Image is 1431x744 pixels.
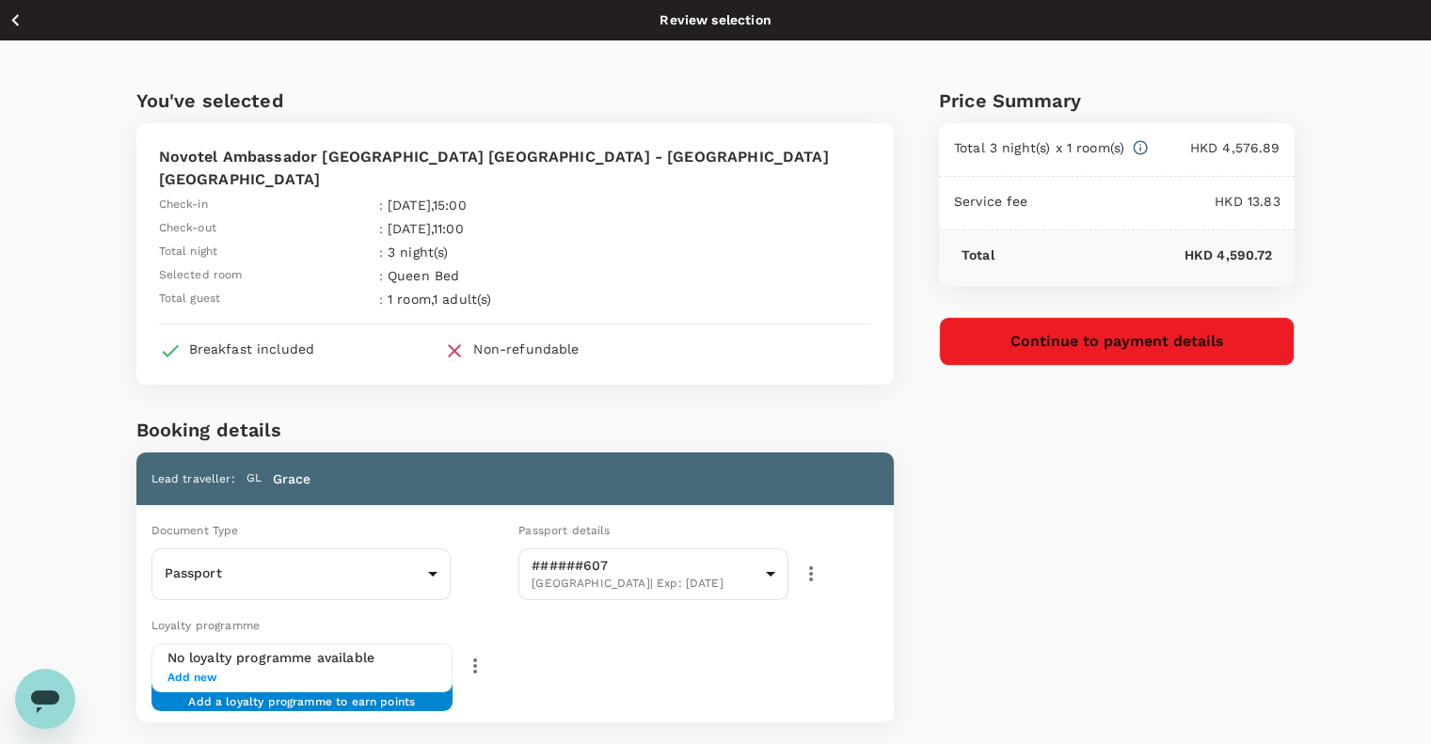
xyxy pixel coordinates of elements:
p: [DATE] , 15:00 [388,196,653,214]
span: Total guest [159,290,221,309]
p: HKD 13.83 [1027,192,1280,211]
button: Back to hotel details [8,8,169,32]
div: Non-refundable [473,340,579,358]
span: Add new [167,669,437,688]
span: [GEOGRAPHIC_DATA] | Exp: [DATE] [532,575,758,594]
span: : [379,290,383,309]
span: Lead traveller : [151,472,235,485]
p: Novotel Ambassador [GEOGRAPHIC_DATA] [GEOGRAPHIC_DATA] - [GEOGRAPHIC_DATA] [GEOGRAPHIC_DATA] [159,146,871,191]
span: : [379,266,383,285]
p: Queen Bed [388,266,653,285]
p: 1 room , 1 adult(s) [388,290,653,309]
p: ######607 [532,556,758,575]
h6: You've selected [136,86,894,116]
div: ######607[GEOGRAPHIC_DATA]| Exp: [DATE] [518,543,788,606]
p: Grace [273,469,311,488]
span: : [379,219,383,238]
button: Continue to payment details [939,317,1296,366]
h6: Booking details [136,415,894,445]
span: Passport details [518,524,610,537]
p: Back to hotel details [35,10,169,30]
p: 3 night(s) [388,243,653,261]
p: HKD 4,576.89 [1149,138,1280,157]
h6: No loyalty programme available [167,648,437,669]
div: Breakfast included [189,340,315,358]
span: Check-in [159,196,208,214]
p: HKD 4,590.72 [994,245,1273,264]
span: : [379,243,383,261]
p: Service fee [954,192,1028,211]
div: Price Summary [939,86,1296,116]
p: Total 3 night(s) x 1 room(s) [954,138,1124,157]
iframe: Button to launch messaging window [15,669,75,729]
span: Loyalty programme [151,619,261,632]
div: Review selection [660,10,771,29]
span: : [379,196,383,214]
p: Passport [165,563,421,582]
span: Add a loyalty programme to earn points [188,693,415,696]
span: GL [246,469,262,488]
span: Check-out [159,219,216,238]
div: Passport [151,550,452,597]
table: simple table [159,191,658,309]
p: [DATE] , 11:00 [388,219,653,238]
span: Selected room [159,266,243,285]
p: Total [962,245,994,264]
span: Document Type [151,524,239,537]
span: Total night [159,243,218,261]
